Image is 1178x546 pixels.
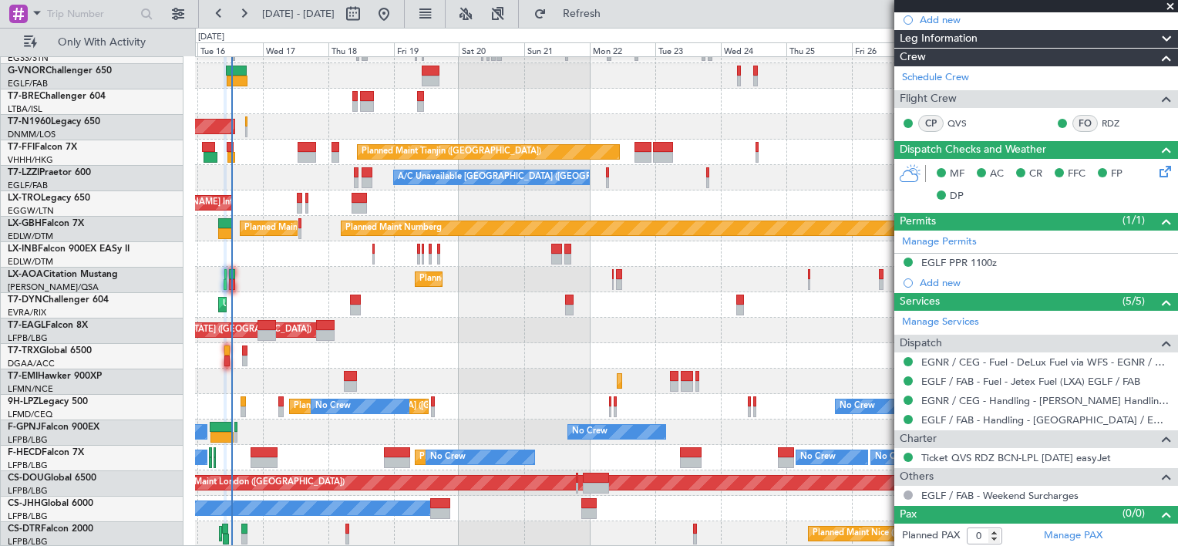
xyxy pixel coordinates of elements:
div: Tue 16 [197,42,263,56]
a: Manage Services [902,315,979,330]
a: T7-TRXGlobal 6500 [8,346,92,356]
div: No Crew [800,446,836,469]
div: Planned Maint [GEOGRAPHIC_DATA] ([GEOGRAPHIC_DATA]) [244,217,487,240]
a: T7-DYNChallenger 604 [8,295,109,305]
div: Tue 23 [655,42,721,56]
a: LFPB/LBG [8,485,48,497]
span: T7-TRX [8,346,39,356]
a: EGLF / FAB - Fuel - Jetex Fuel (LXA) EGLF / FAB [921,375,1140,388]
a: LFPB/LBG [8,460,48,471]
span: FFC [1068,167,1085,182]
span: [DATE] - [DATE] [262,7,335,21]
div: EGLF PPR 1100z [921,256,997,269]
span: F-GPNJ [8,423,41,432]
span: T7-N1960 [8,117,51,126]
span: T7-BRE [8,92,39,101]
div: Mon 22 [590,42,655,56]
a: EDLW/DTM [8,256,53,268]
div: Unplanned Maint [GEOGRAPHIC_DATA] (Riga Intl) [223,293,420,316]
span: Services [900,293,940,311]
span: Charter [900,430,937,448]
a: LX-INBFalcon 900EX EASy II [8,244,130,254]
div: Add new [920,276,1170,289]
a: 9H-LPZLegacy 500 [8,397,88,406]
a: T7-N1960Legacy 650 [8,117,100,126]
span: (5/5) [1122,293,1145,309]
div: No Crew [875,446,910,469]
a: QVS [947,116,982,130]
a: T7-FFIFalcon 7X [8,143,77,152]
div: Planned Maint [US_STATE] ([GEOGRAPHIC_DATA]) [113,318,311,342]
a: VHHH/HKG [8,154,53,166]
a: Schedule Crew [902,70,969,86]
span: Flight Crew [900,90,957,108]
a: F-GPNJFalcon 900EX [8,423,99,432]
span: T7-EMI [8,372,38,381]
span: Crew [900,49,926,66]
label: Planned PAX [902,528,960,544]
a: LTBA/ISL [8,103,42,115]
span: T7-DYN [8,295,42,305]
a: LX-AOACitation Mustang [8,270,118,279]
div: Planned Maint Nice ([GEOGRAPHIC_DATA]) [419,268,591,291]
a: LFPB/LBG [8,332,48,344]
a: G-VNORChallenger 650 [8,66,112,76]
input: Trip Number [47,2,136,25]
a: Ticket QVS RDZ BCN-LPL [DATE] easyJet [921,451,1111,464]
div: Sun 21 [524,42,590,56]
a: LFMD/CEQ [8,409,52,420]
button: Refresh [527,2,619,26]
div: [DATE] [198,31,224,44]
div: No Crew [840,395,875,418]
div: Planned Maint Tianjin ([GEOGRAPHIC_DATA]) [362,140,541,163]
a: Manage PAX [1044,528,1102,544]
span: Dispatch Checks and Weather [900,141,1046,159]
a: EDLW/DTM [8,231,53,242]
span: 9H-LPZ [8,397,39,406]
a: LX-GBHFalcon 7X [8,219,84,228]
span: MF [950,167,964,182]
a: Manage Permits [902,234,977,250]
div: Thu 25 [786,42,852,56]
span: CS-DTR [8,524,41,534]
span: Dispatch [900,335,942,352]
div: Planned Maint Nurnberg [345,217,442,240]
a: EGLF/FAB [8,180,48,191]
a: T7-BREChallenger 604 [8,92,106,101]
a: DGAA/ACC [8,358,55,369]
span: LX-INB [8,244,38,254]
a: EGNR / CEG - Fuel - DeLux Fuel via WFS - EGNR / CEG [921,356,1170,369]
div: Planned Maint [GEOGRAPHIC_DATA] ([GEOGRAPHIC_DATA]) [419,446,662,469]
span: Pax [900,506,917,524]
span: Permits [900,213,936,231]
a: LFPB/LBG [8,511,48,522]
span: T7-FFI [8,143,35,152]
span: Refresh [550,8,614,19]
a: EGLF / FAB - Weekend Surcharges [921,489,1079,502]
a: LX-TROLegacy 650 [8,194,90,203]
a: RDZ [1102,116,1136,130]
span: G-VNOR [8,66,45,76]
a: EGSS/STN [8,52,49,64]
div: Planned [GEOGRAPHIC_DATA] ([GEOGRAPHIC_DATA]) [294,395,512,418]
div: Fri 26 [852,42,917,56]
div: Sat 20 [459,42,524,56]
span: CS-JHH [8,499,41,508]
div: A/C Unavailable [GEOGRAPHIC_DATA] ([GEOGRAPHIC_DATA]) [398,166,648,189]
span: Leg Information [900,30,978,48]
a: LFMN/NCE [8,383,53,395]
span: CR [1029,167,1042,182]
div: FO [1072,115,1098,132]
a: CS-JHHGlobal 6000 [8,499,93,508]
span: LX-AOA [8,270,43,279]
a: DNMM/LOS [8,129,56,140]
div: Wed 17 [263,42,328,56]
a: EGLF / FAB - Handling - [GEOGRAPHIC_DATA] / EGLF / FAB [921,413,1170,426]
div: Add new [920,13,1170,26]
div: CP [918,115,944,132]
a: EGLF/FAB [8,78,48,89]
span: (1/1) [1122,212,1145,228]
div: No Crew [572,420,608,443]
a: T7-EMIHawker 900XP [8,372,102,381]
div: Planned Maint London ([GEOGRAPHIC_DATA]) [160,471,345,494]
